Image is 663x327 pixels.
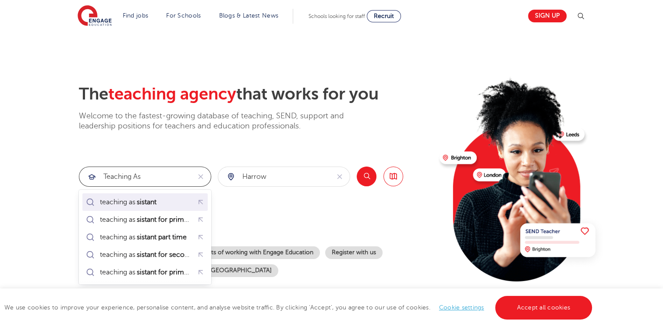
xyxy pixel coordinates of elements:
[135,214,195,225] mark: sistant for primary
[191,167,211,186] button: Clear
[166,12,201,19] a: For Schools
[194,231,208,244] button: Fill query with "teaching assistant part time"
[495,296,592,320] a: Accept all cookies
[123,12,149,19] a: Find jobs
[100,250,191,259] div: teaching as
[4,304,594,311] span: We use cookies to improve your experience, personalise content, and analyse website traffic. By c...
[218,167,330,186] input: Submit
[194,213,208,227] button: Fill query with "teaching assistant for primary"
[528,10,567,22] a: Sign up
[79,111,368,132] p: Welcome to the fastest-growing database of teaching, SEND, support and leadership positions for t...
[82,193,208,281] ul: Submit
[357,167,376,186] button: Search
[439,304,484,311] a: Cookie settings
[135,232,188,242] mark: sistant part time
[219,12,279,19] a: Blogs & Latest News
[79,167,191,186] input: Submit
[194,248,208,262] button: Fill query with "teaching assistant for secondary"
[330,167,350,186] button: Clear
[100,268,191,277] div: teaching as
[135,267,225,277] mark: sistant for primary part time
[374,13,394,19] span: Recruit
[78,5,112,27] img: Engage Education
[79,84,433,104] h2: The that works for you
[194,266,208,279] button: Fill query with "teaching assistant for primary part time"
[79,167,211,187] div: Submit
[194,195,208,209] button: Fill query with "teaching assistant"
[308,13,365,19] span: Schools looking for staff
[325,246,383,259] a: Register with us
[187,246,320,259] a: Benefits of working with Engage Education
[79,222,433,238] p: Trending searches
[100,215,191,224] div: teaching as
[100,198,158,206] div: teaching as
[135,249,203,260] mark: sistant for secondary
[218,167,350,187] div: Submit
[108,85,236,103] span: teaching agency
[100,233,188,242] div: teaching as
[367,10,401,22] a: Recruit
[135,197,158,207] mark: sistant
